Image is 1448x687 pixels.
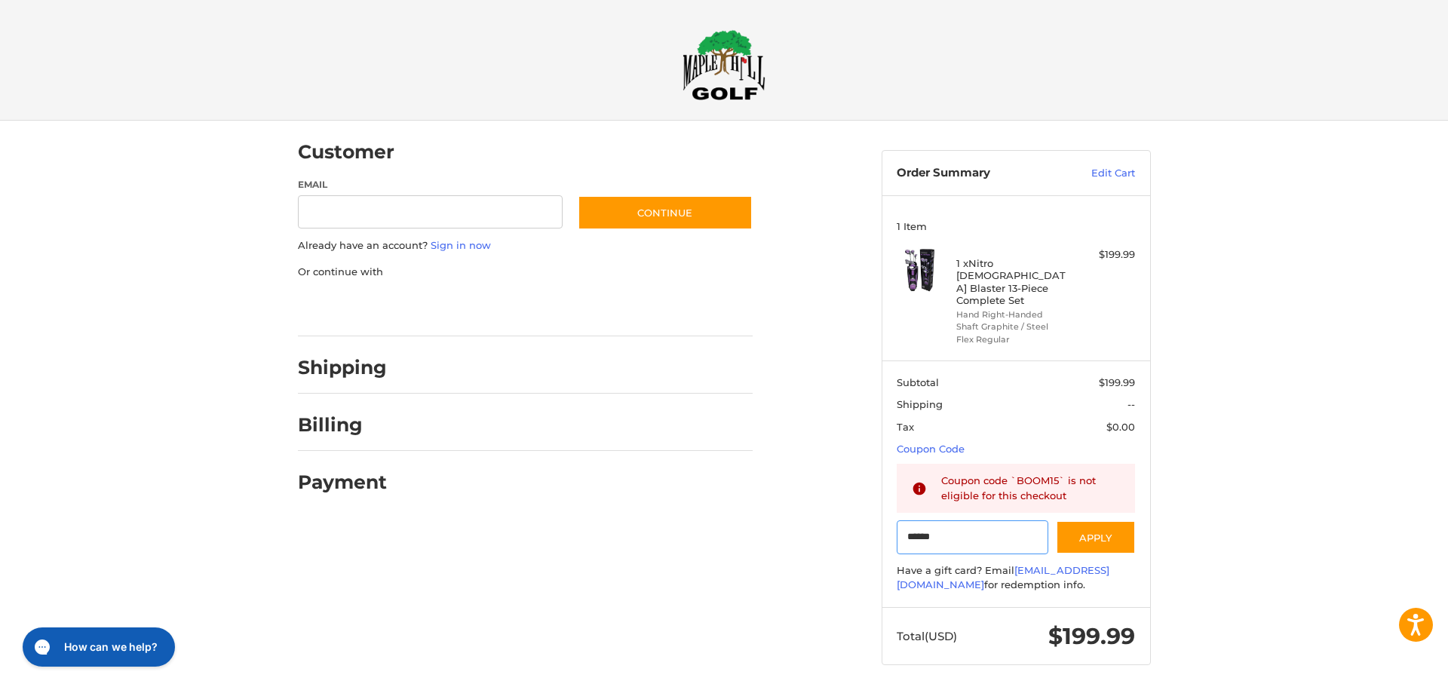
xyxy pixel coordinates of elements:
a: Coupon Code [897,443,965,455]
p: Or continue with [298,265,753,280]
img: Maple Hill Golf [683,29,765,100]
iframe: PayPal-paylater [421,294,534,321]
iframe: PayPal-venmo [548,294,661,321]
span: $0.00 [1106,421,1135,433]
iframe: Gorgias live chat messenger [15,622,179,672]
li: Flex Regular [956,333,1072,346]
span: Subtotal [897,376,939,388]
button: Apply [1056,520,1136,554]
h2: Customer [298,140,394,164]
li: Shaft Graphite / Steel [956,320,1072,333]
span: $199.99 [1099,376,1135,388]
h2: Billing [298,413,386,437]
span: Shipping [897,398,943,410]
input: Gift Certificate or Coupon Code [897,520,1048,554]
div: Coupon code `BOOM15` is not eligible for this checkout [941,474,1121,503]
span: -- [1127,398,1135,410]
span: Tax [897,421,914,433]
p: Already have an account? [298,238,753,253]
h2: Shipping [298,356,387,379]
a: Edit Cart [1059,166,1135,181]
div: Have a gift card? Email for redemption info. [897,563,1135,593]
li: Hand Right-Handed [956,308,1072,321]
h3: 1 Item [897,220,1135,232]
span: $199.99 [1048,622,1135,650]
label: Email [298,178,563,192]
iframe: PayPal-paypal [293,294,406,321]
a: Sign in now [431,239,491,251]
div: $199.99 [1075,247,1135,262]
h2: Payment [298,471,387,494]
span: Total (USD) [897,629,957,643]
h3: Order Summary [897,166,1059,181]
h4: 1 x Nitro [DEMOGRAPHIC_DATA] Blaster 13-Piece Complete Set [956,257,1072,306]
button: Continue [578,195,753,230]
